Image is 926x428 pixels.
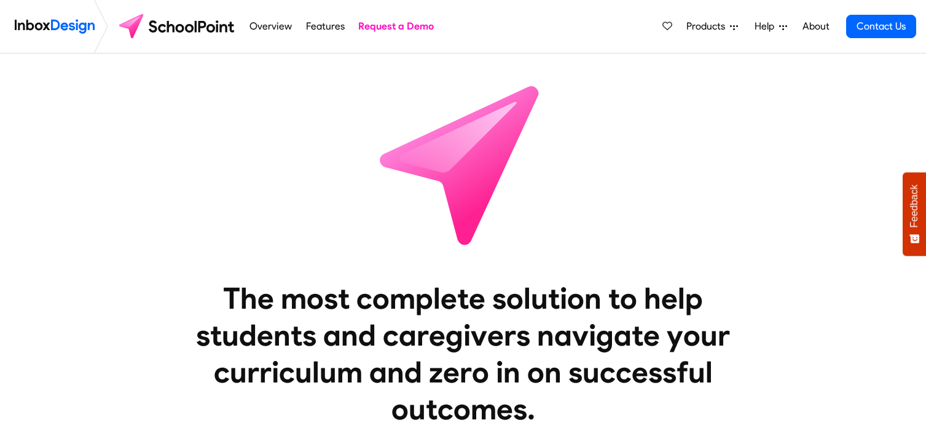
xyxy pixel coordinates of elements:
[355,14,437,39] a: Request a Demo
[846,15,916,38] a: Contact Us
[909,184,920,228] span: Feedback
[750,14,792,39] a: Help
[302,14,348,39] a: Features
[903,172,926,256] button: Feedback - Show survey
[353,53,574,275] img: icon_schoolpoint.svg
[799,14,833,39] a: About
[686,19,730,34] span: Products
[171,280,755,427] heading: The most complete solution to help students and caregivers navigate your curriculum and zero in o...
[681,14,743,39] a: Products
[755,19,779,34] span: Help
[113,12,243,41] img: schoolpoint logo
[246,14,296,39] a: Overview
